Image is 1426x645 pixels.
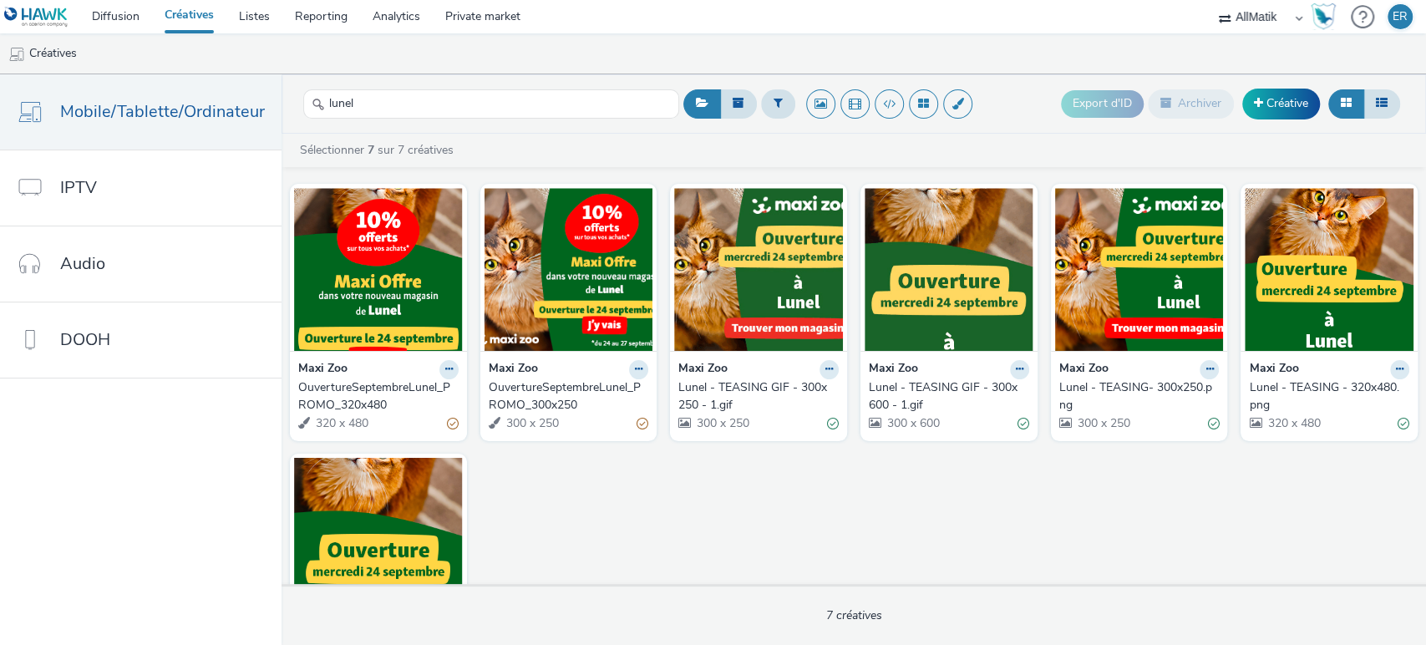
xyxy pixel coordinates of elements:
[869,360,918,379] strong: Maxi Zoo
[303,89,679,119] input: Rechercher...
[674,188,843,351] img: Lunel - TEASING GIF - 300x250 - 1.gif visual
[60,328,110,352] span: DOOH
[678,379,832,414] div: Lunel - TEASING GIF - 300x250 - 1.gif
[1242,89,1320,119] a: Créative
[886,415,940,431] span: 300 x 600
[1059,360,1109,379] strong: Maxi Zoo
[1059,379,1220,414] a: Lunel - TEASING- 300x250.png
[1055,188,1224,351] img: Lunel - TEASING- 300x250.png visual
[1207,415,1219,433] div: Valide
[1148,89,1234,118] button: Archiver
[298,379,459,414] a: OuvertureSeptembreLunel_PROMO_320x480
[1328,89,1364,118] button: Grille
[678,379,839,414] a: Lunel - TEASING GIF - 300x250 - 1.gif
[1059,379,1213,414] div: Lunel - TEASING- 300x250.png
[298,142,460,158] a: Sélectionner sur 7 créatives
[869,379,1023,414] div: Lunel - TEASING GIF - 300x600 - 1.gif
[505,415,559,431] span: 300 x 250
[1249,379,1403,414] div: Lunel - TEASING - 320x480.png
[4,7,69,28] img: undefined Logo
[1017,415,1029,433] div: Valide
[447,415,459,433] div: Partiellement valide
[485,188,653,351] img: OuvertureSeptembreLunel_PROMO_300x250 visual
[1311,3,1342,30] a: Hawk Academy
[298,379,452,414] div: OuvertureSeptembreLunel_PROMO_320x480
[294,188,463,351] img: OuvertureSeptembreLunel_PROMO_320x480 visual
[1249,379,1409,414] a: Lunel - TEASING - 320x480.png
[826,607,882,623] span: 7 créatives
[865,188,1033,351] img: Lunel - TEASING GIF - 300x600 - 1.gif visual
[60,99,265,124] span: Mobile/Tablette/Ordinateur
[294,458,463,621] img: Lunel - TEASING- 300x600.png visual
[869,379,1029,414] a: Lunel - TEASING GIF - 300x600 - 1.gif
[1363,89,1400,118] button: Liste
[678,360,728,379] strong: Maxi Zoo
[827,415,839,433] div: Valide
[695,415,749,431] span: 300 x 250
[60,251,105,276] span: Audio
[314,415,368,431] span: 320 x 480
[8,46,25,63] img: mobile
[298,360,348,379] strong: Maxi Zoo
[1311,3,1336,30] img: Hawk Academy
[489,360,538,379] strong: Maxi Zoo
[1398,415,1409,433] div: Valide
[489,379,649,414] a: OuvertureSeptembreLunel_PROMO_300x250
[1393,4,1408,29] div: ER
[1245,188,1413,351] img: Lunel - TEASING - 320x480.png visual
[1249,360,1298,379] strong: Maxi Zoo
[489,379,642,414] div: OuvertureSeptembreLunel_PROMO_300x250
[1076,415,1130,431] span: 300 x 250
[60,175,97,200] span: IPTV
[1061,90,1144,117] button: Export d'ID
[637,415,648,433] div: Partiellement valide
[1266,415,1320,431] span: 320 x 480
[368,142,374,158] strong: 7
